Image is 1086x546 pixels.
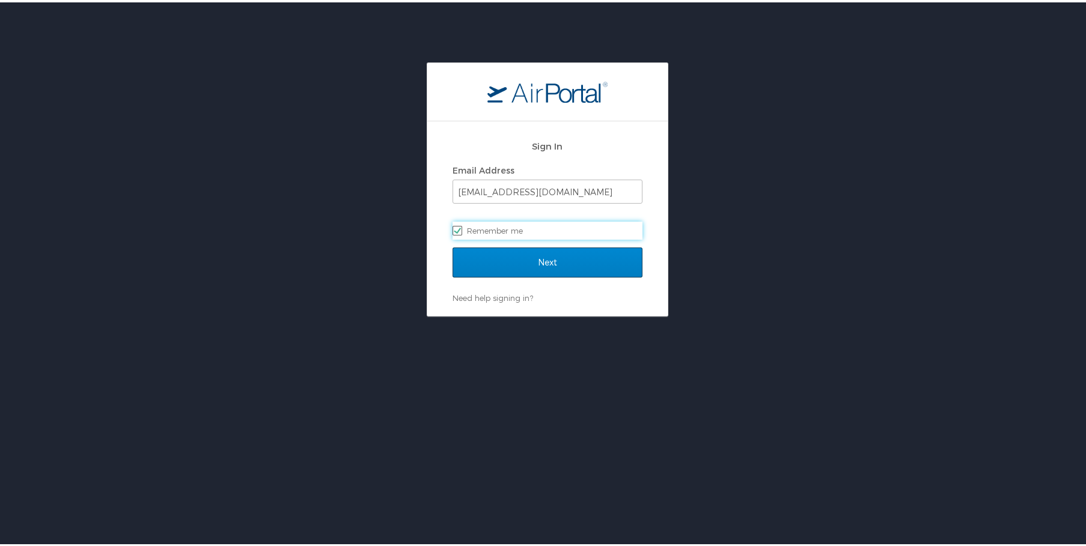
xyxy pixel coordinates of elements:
a: Need help signing in? [453,291,533,300]
label: Email Address [453,163,514,173]
img: logo [487,79,608,100]
label: Remember me [453,219,642,237]
h2: Sign In [453,137,642,151]
input: Next [453,245,642,275]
